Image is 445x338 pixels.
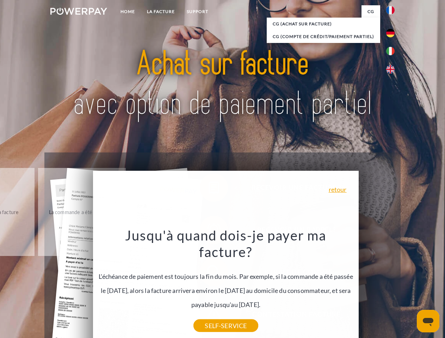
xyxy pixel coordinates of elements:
[193,319,258,332] a: SELF-SERVICE
[386,47,395,55] img: it
[267,18,380,30] a: CG (achat sur facture)
[386,65,395,74] img: en
[361,5,380,18] a: CG
[141,5,181,18] a: LA FACTURE
[181,5,214,18] a: Support
[329,186,347,193] a: retour
[67,34,378,135] img: title-powerpay_fr.svg
[97,227,354,326] div: L'échéance de paiement est toujours la fin du mois. Par exemple, si la commande a été passée le [...
[50,8,107,15] img: logo-powerpay-white.svg
[115,5,141,18] a: Home
[386,6,395,14] img: fr
[42,207,122,217] div: La commande a été renvoyée
[417,310,439,332] iframe: Bouton de lancement de la fenêtre de messagerie
[386,29,395,37] img: de
[267,30,380,43] a: CG (Compte de crédit/paiement partiel)
[97,227,354,261] h3: Jusqu'à quand dois-je payer ma facture?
